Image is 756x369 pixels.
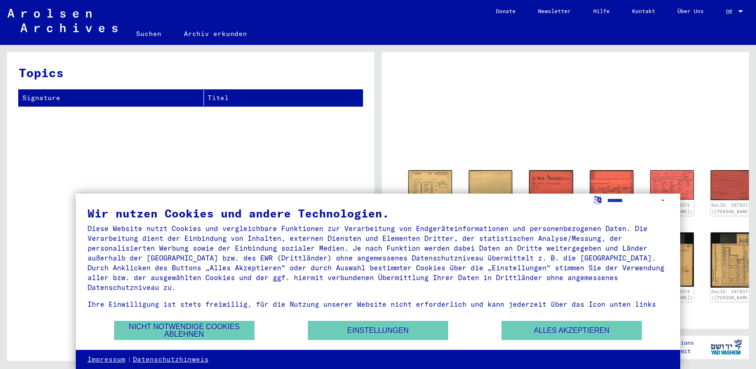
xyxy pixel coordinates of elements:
img: 002.jpg [711,170,754,201]
select: Sprache auswählen [607,194,669,207]
div: Diese Website nutzt Cookies und vergleichbare Funktionen zur Verarbeitung von Endgeräteinformatio... [87,224,669,292]
img: 002.jpg [469,170,512,202]
a: Suchen [125,22,173,45]
img: 001.jpg [529,170,573,199]
a: Impressum [87,355,125,364]
a: DocID: 5879374 ([PERSON_NAME]) [712,289,754,301]
div: Ihre Einwilligung ist stets freiwillig, für die Nutzung unserer Website nicht erforderlich und ka... [87,299,669,329]
button: Nicht notwendige Cookies ablehnen [114,321,254,340]
img: yv_logo.png [709,335,744,359]
button: Alles akzeptieren [502,321,642,340]
a: DocID: 5879371 ([PERSON_NAME]) [712,203,754,214]
button: Einstellungen [308,321,448,340]
img: 001.jpg [408,170,452,201]
th: Signature [19,90,204,106]
div: Wir nutzen Cookies und andere Technologien. [87,208,669,219]
img: Arolsen_neg.svg [7,9,117,32]
th: Titel [204,90,363,106]
img: 002.jpg [711,232,754,288]
h3: Topics [19,64,362,82]
a: Datenschutzhinweis [133,355,209,364]
a: Archiv erkunden [173,22,258,45]
img: 001.jpg [650,170,694,200]
img: 002.jpg [590,170,633,199]
label: Sprache auswählen [593,195,603,204]
span: DE [726,8,736,15]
